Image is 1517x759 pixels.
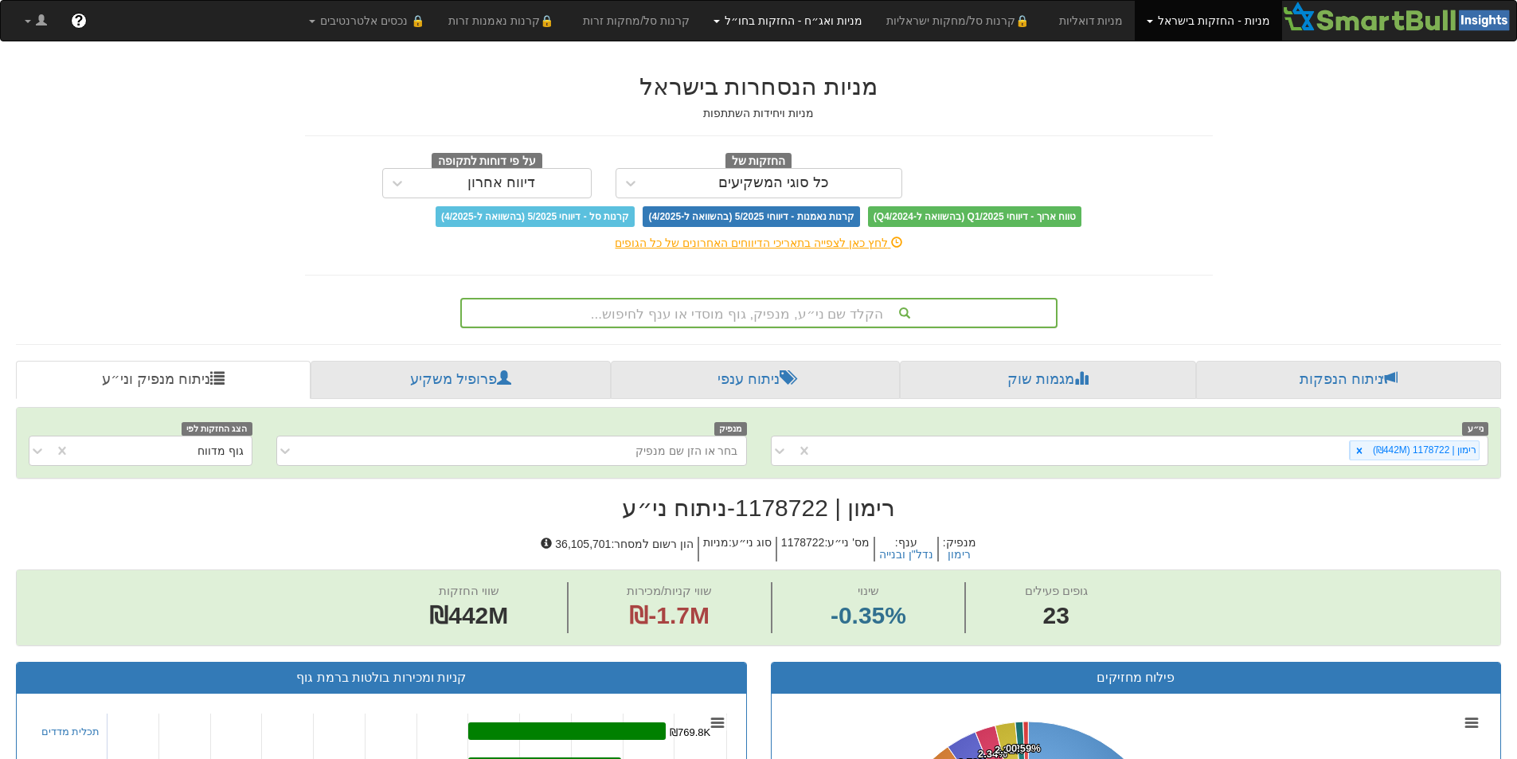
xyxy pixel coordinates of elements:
span: הצג החזקות לפי [182,422,252,436]
h2: רימון | 1178722 - ניתוח ני״ע [16,495,1501,521]
span: על פי דוחות לתקופה [432,153,542,170]
a: תכלית מדדים [41,726,100,737]
img: Smartbull [1282,1,1516,33]
div: גוף מדווח [197,443,244,459]
tspan: ₪769.8K [670,726,711,738]
span: קרנות נאמנות - דיווחי 5/2025 (בהשוואה ל-4/2025) [643,206,859,227]
span: גופים פעילים [1025,584,1088,597]
h5: ענף : [874,537,937,561]
h2: מניות הנסחרות בישראל [305,73,1213,100]
a: 🔒קרנות נאמנות זרות [436,1,572,41]
div: לחץ כאן לצפייה בתאריכי הדיווחים האחרונים של כל הגופים [293,235,1225,251]
a: מגמות שוק [900,361,1195,399]
a: מניות - החזקות בישראל [1135,1,1281,41]
div: רימון | 1178722 (₪442M) [1368,441,1479,460]
span: טווח ארוך - דיווחי Q1/2025 (בהשוואה ל-Q4/2024) [868,206,1081,227]
a: 🔒 נכסים אלטרנטיבים [297,1,436,41]
tspan: 0.89% [1006,742,1035,754]
span: ? [74,13,83,29]
span: קרנות סל - דיווחי 5/2025 (בהשוואה ל-4/2025) [436,206,635,227]
h5: מס' ני״ע : 1178722 [776,537,874,561]
span: ₪-1.7M [629,602,710,628]
button: רימון [948,549,971,561]
h5: מניות ויחידות השתתפות [305,108,1213,119]
a: פרופיל משקיע [311,361,610,399]
a: ניתוח ענפי [611,361,900,399]
span: החזקות של [725,153,792,170]
div: הקלד שם ני״ע, מנפיק, גוף מוסדי או ענף לחיפוש... [462,299,1056,327]
h5: הון רשום למסחר : 36,105,701 [537,537,698,561]
span: ני״ע [1462,422,1488,436]
h3: פילוח מחזיקים [784,671,1489,685]
a: 🔒קרנות סל/מחקות ישראליות [874,1,1046,41]
tspan: 0.59% [1011,742,1041,754]
a: מניות ואג״ח - החזקות בחו״ל [702,1,874,41]
span: -0.35% [831,599,906,633]
button: נדל"ן ובנייה [879,549,933,561]
a: ניתוח מנפיק וני״ע [16,361,311,399]
span: שווי קניות/מכירות [627,584,712,597]
tspan: 2.31% [995,744,1024,756]
h5: סוג ני״ע : מניות [698,537,776,561]
span: 23 [1025,599,1088,633]
a: קרנות סל/מחקות זרות [571,1,702,41]
span: שינוי [858,584,879,597]
span: ₪442M [429,602,508,628]
h5: מנפיק : [937,537,980,561]
a: ? [59,1,99,41]
span: מנפיק [714,422,747,436]
a: מניות דואליות [1047,1,1136,41]
div: בחר או הזן שם מנפיק [635,443,738,459]
div: כל סוגי המשקיעים [718,175,829,191]
h3: קניות ומכירות בולטות ברמת גוף [29,671,734,685]
span: שווי החזקות [439,584,499,597]
a: ניתוח הנפקות [1196,361,1501,399]
div: דיווח אחרון [467,175,535,191]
